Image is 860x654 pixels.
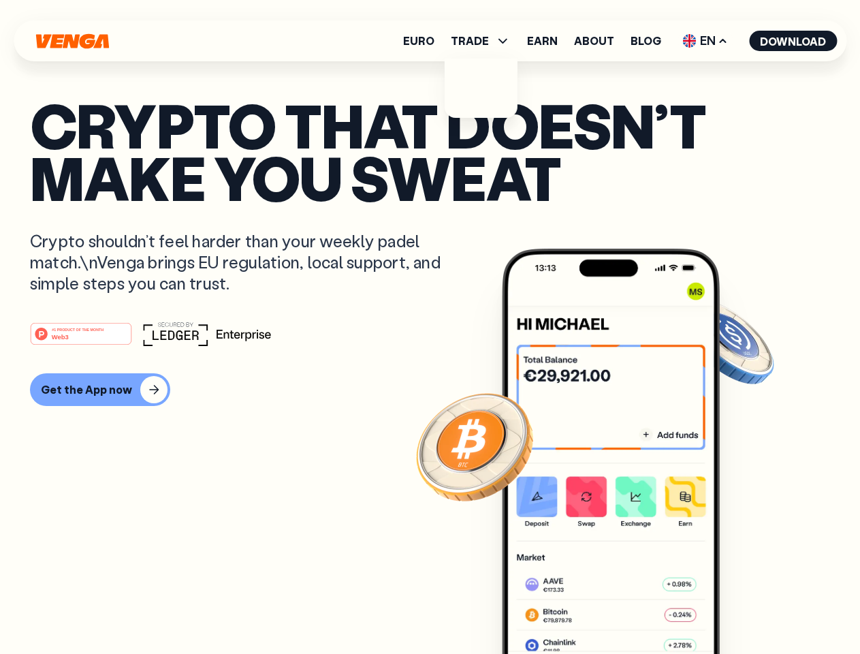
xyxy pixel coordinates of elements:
[749,31,837,51] button: Download
[52,327,103,331] tspan: #1 PRODUCT OF THE MONTH
[574,35,614,46] a: About
[30,373,830,406] a: Get the App now
[34,33,110,49] svg: Home
[41,383,132,396] div: Get the App now
[30,99,830,203] p: Crypto that doesn’t make you sweat
[30,230,460,294] p: Crypto shouldn’t feel harder than your weekly padel match.\nVenga brings EU regulation, local sup...
[30,330,132,348] a: #1 PRODUCT OF THE MONTHWeb3
[631,35,661,46] a: Blog
[682,34,696,48] img: flag-uk
[413,385,536,508] img: Bitcoin
[30,373,170,406] button: Get the App now
[403,35,434,46] a: Euro
[451,33,511,49] span: TRADE
[451,35,489,46] span: TRADE
[527,35,558,46] a: Earn
[679,293,777,391] img: USDC coin
[52,332,69,340] tspan: Web3
[678,30,733,52] span: EN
